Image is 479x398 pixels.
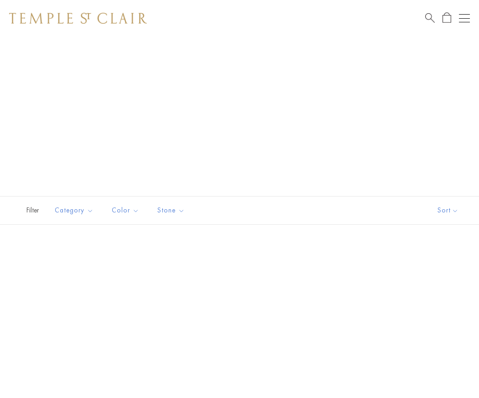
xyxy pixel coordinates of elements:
button: Open navigation [459,13,470,24]
button: Stone [151,200,192,221]
img: Temple St. Clair [9,13,147,24]
button: Category [48,200,100,221]
a: Open Shopping Bag [443,12,451,24]
span: Color [107,205,146,216]
a: Search [425,12,435,24]
button: Show sort by [417,196,479,224]
span: Category [50,205,100,216]
span: Stone [153,205,192,216]
button: Color [105,200,146,221]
